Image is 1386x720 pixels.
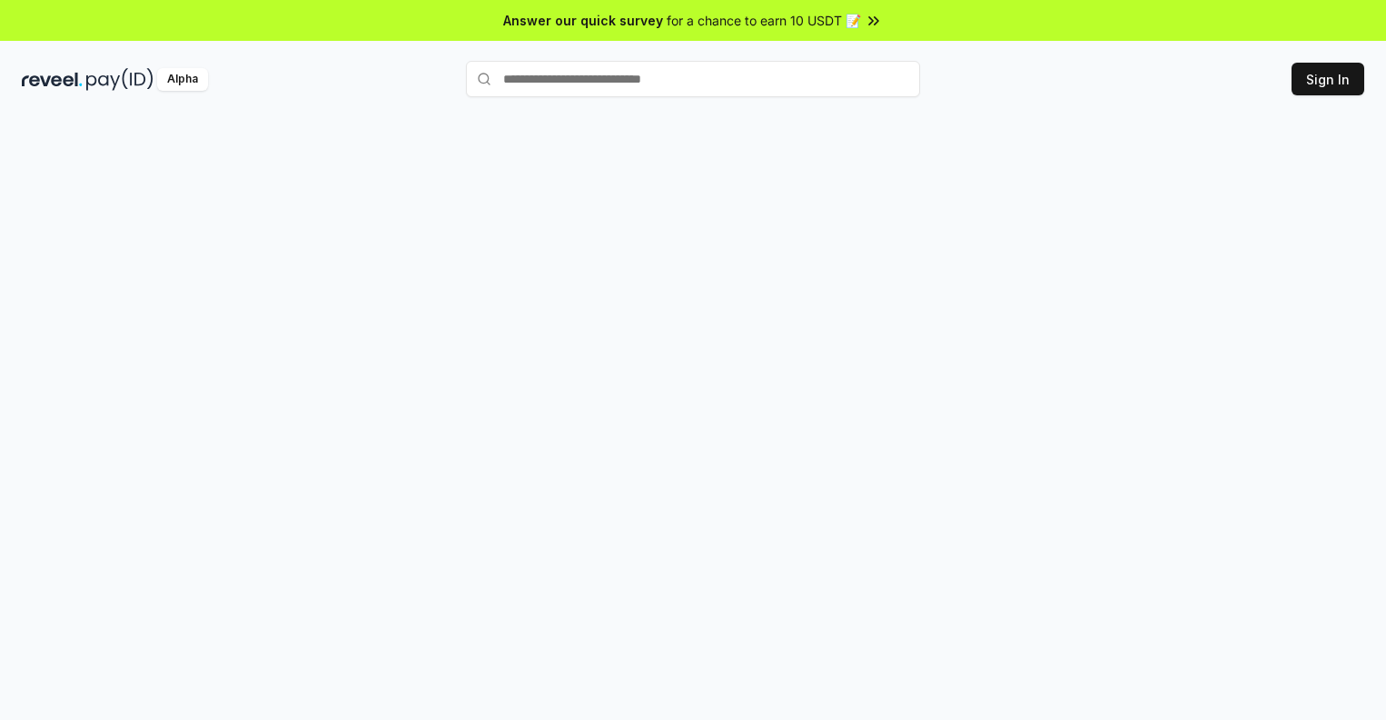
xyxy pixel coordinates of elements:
[157,68,208,91] div: Alpha
[667,11,861,30] span: for a chance to earn 10 USDT 📝
[86,68,153,91] img: pay_id
[503,11,663,30] span: Answer our quick survey
[1292,63,1364,95] button: Sign In
[22,68,83,91] img: reveel_dark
